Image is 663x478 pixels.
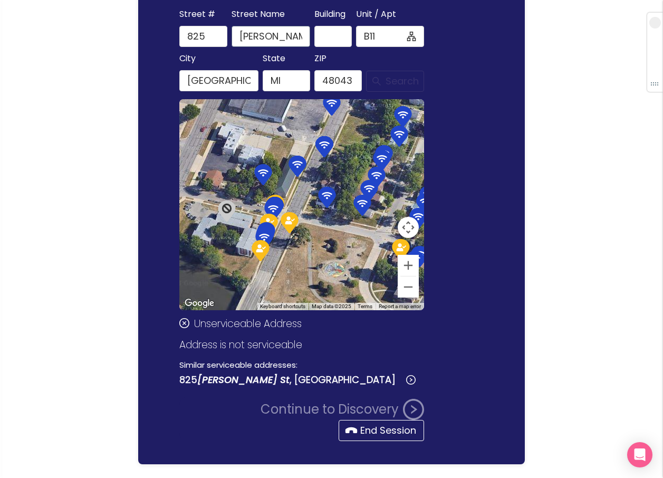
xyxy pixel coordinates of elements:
[232,7,285,22] span: Street Name
[179,318,189,328] span: close-circle
[398,255,419,276] button: Zoom in
[194,317,302,331] span: Unserviceable Address
[263,70,310,91] input: MI
[179,26,227,47] input: 825
[627,442,652,467] div: Open Intercom Messenger
[314,51,326,66] span: ZIP
[179,371,416,388] button: 825[PERSON_NAME] St, [GEOGRAPHIC_DATA]
[312,303,351,309] span: Map data ©2025
[366,71,424,92] button: Search
[364,29,405,44] input: Unit (optional)
[179,338,302,352] span: Address is not serviceable
[398,217,419,238] button: Map camera controls
[182,297,217,310] img: Google
[358,303,372,309] a: Terms (opens in new tab)
[263,51,285,66] span: State
[314,7,345,22] span: Building
[379,303,421,309] a: Report a map error
[179,359,424,371] p: Similar serviceable addresses:
[232,26,310,47] input: Clinton Riv
[356,7,396,22] span: Unit / Apt
[398,276,419,298] button: Zoom out
[182,297,217,310] a: Open this area in Google Maps (opens a new window)
[314,70,362,91] input: 48043
[260,303,305,310] button: Keyboard shortcuts
[407,32,416,41] span: apartment
[339,420,424,441] button: End Session
[179,51,196,66] span: City
[179,70,258,91] input: Mount Clemens
[179,7,215,22] span: Street #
